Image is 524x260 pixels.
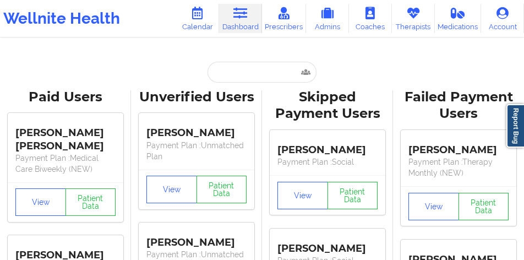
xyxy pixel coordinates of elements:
[176,4,219,33] a: Calendar
[197,176,247,203] button: Patient Data
[401,89,516,123] div: Failed Payment Users
[277,182,328,209] button: View
[306,4,349,33] a: Admins
[8,89,123,106] div: Paid Users
[392,4,435,33] a: Therapists
[408,136,509,156] div: [PERSON_NAME]
[277,136,378,156] div: [PERSON_NAME]
[146,140,247,162] p: Payment Plan : Unmatched Plan
[146,119,247,140] div: [PERSON_NAME]
[435,4,481,33] a: Medications
[15,119,116,153] div: [PERSON_NAME] [PERSON_NAME]
[270,89,385,123] div: Skipped Payment Users
[139,89,254,106] div: Unverified Users
[327,182,378,209] button: Patient Data
[277,234,378,255] div: [PERSON_NAME]
[408,156,509,178] p: Payment Plan : Therapy Monthly (NEW)
[459,193,509,220] button: Patient Data
[506,104,524,148] a: Report Bug
[146,228,247,249] div: [PERSON_NAME]
[262,4,306,33] a: Prescribers
[15,153,116,175] p: Payment Plan : Medical Care Biweekly (NEW)
[219,4,262,33] a: Dashboard
[481,4,524,33] a: Account
[277,156,378,167] p: Payment Plan : Social
[349,4,392,33] a: Coaches
[15,188,66,216] button: View
[408,193,459,220] button: View
[146,176,197,203] button: View
[65,188,116,216] button: Patient Data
